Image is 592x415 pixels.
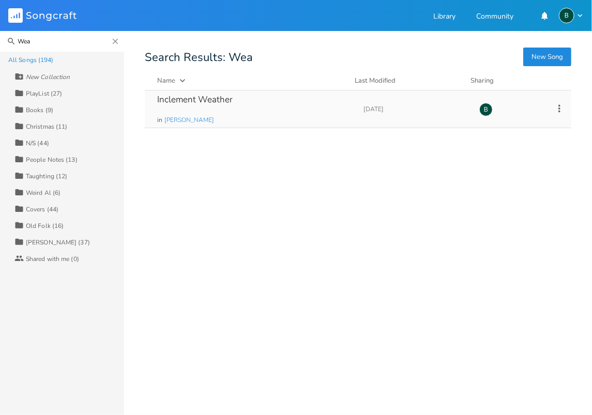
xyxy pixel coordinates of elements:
[26,124,67,130] div: Christmas (11)
[26,157,78,163] div: People Notes (13)
[26,223,64,229] div: Old Folk (16)
[26,190,60,196] div: Weird Al (6)
[355,76,396,85] div: Last Modified
[157,76,175,85] div: Name
[8,57,54,63] div: All Songs (194)
[157,116,162,125] span: in
[26,256,79,262] div: Shared with me (0)
[145,52,571,63] div: Search Results: Wea
[157,75,342,86] button: Name
[26,206,58,212] div: Covers (44)
[363,106,467,112] div: [DATE]
[479,103,493,116] div: BruCe
[355,75,458,86] button: Last Modified
[26,74,70,80] div: New Collection
[157,95,233,104] div: Inclement Weather
[523,48,571,66] button: New Song
[26,90,62,97] div: PlayList (27)
[559,8,584,23] button: B
[433,13,456,22] a: Library
[26,173,67,179] div: Taughting (12)
[26,140,49,146] div: N/S (44)
[470,75,533,86] div: Sharing
[559,8,574,23] div: BruCe
[26,239,90,245] div: [PERSON_NAME] (37)
[164,116,214,125] span: [PERSON_NAME]
[26,107,53,113] div: Books (9)
[476,13,513,22] a: Community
